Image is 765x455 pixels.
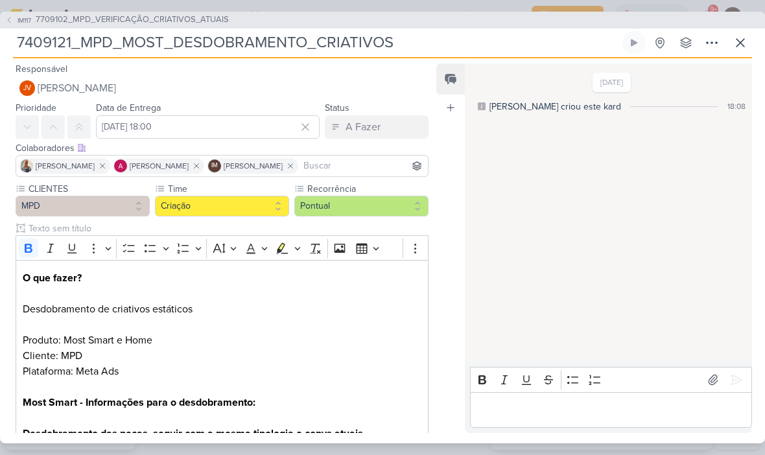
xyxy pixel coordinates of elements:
div: 18:08 [727,100,746,112]
label: Time [167,182,289,196]
div: Colaboradores [16,141,429,155]
label: Data de Entrega [96,102,161,113]
label: Prioridade [16,102,56,113]
input: Texto sem título [26,222,429,235]
span: [PERSON_NAME] [224,160,283,172]
div: Joney Viana [19,80,35,96]
label: Responsável [16,64,67,75]
img: Alessandra Gomes [114,159,127,172]
div: [PERSON_NAME] criou este kard [489,100,621,113]
input: Kard Sem Título [13,31,620,54]
p: Produto: Most Smart e Home Cliente: MPD Plataforma: Meta Ads [23,332,421,395]
button: JV [PERSON_NAME] [16,76,429,100]
label: Recorrência [306,182,429,196]
span: [PERSON_NAME] [38,80,116,96]
button: Pontual [294,196,429,216]
label: CLIENTES [27,182,150,196]
span: [PERSON_NAME] [36,160,95,172]
button: A Fazer [325,115,429,139]
input: Buscar [301,158,425,174]
div: A Fazer [346,119,381,135]
div: Editor toolbar [16,235,429,261]
label: Status [325,102,349,113]
button: Criação [155,196,289,216]
strong: Desdobramento das peças, seguir com a mesma tipologia e copys atuais [23,427,363,440]
span: [PERSON_NAME] [130,160,189,172]
p: Desdobramento de criativos estáticos [23,301,421,332]
strong: Most Smart - Informações para o desdobramento: [23,396,255,409]
div: Editor editing area: main [470,392,752,428]
button: MPD [16,196,150,216]
strong: O que fazer? [23,272,82,285]
p: JV [23,85,31,92]
p: IM [211,163,218,169]
input: Select a date [96,115,320,139]
div: Isabella Machado Guimarães [208,159,221,172]
div: Ligar relógio [629,38,639,48]
div: Editor toolbar [470,367,752,392]
img: Iara Santos [20,159,33,172]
